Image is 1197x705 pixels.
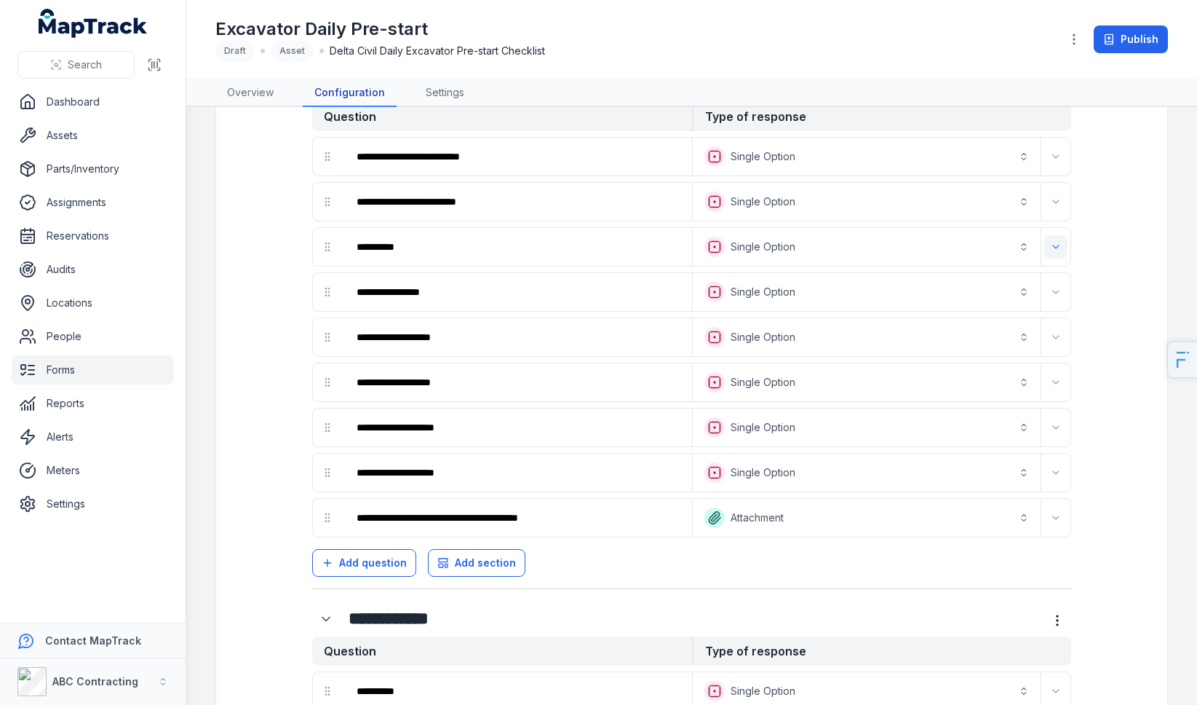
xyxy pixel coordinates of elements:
svg: drag [322,151,333,162]
svg: drag [322,331,333,343]
button: Single Option [696,366,1038,398]
button: Expand [1044,190,1067,213]
button: Expand [1044,235,1067,259]
div: :r2i:-form-item-label [345,276,689,308]
svg: drag [322,196,333,208]
div: drag [313,323,342,352]
div: drag [313,458,342,487]
button: more-detail [1043,607,1071,634]
button: Expand [1044,145,1067,168]
span: Delta Civil Daily Excavator Pre-start Checklist [330,44,545,58]
strong: Contact MapTrack [45,634,141,647]
button: Single Option [696,231,1038,263]
a: Alerts [12,422,174,452]
button: Single Option [696,186,1038,218]
strong: Type of response [692,102,1072,131]
h1: Excavator Daily Pre-start [215,17,545,41]
button: Expand [1044,326,1067,349]
a: Assignments [12,188,174,217]
div: :r3a:-form-item-label [345,457,689,489]
svg: drag [322,377,333,388]
div: drag [313,413,342,442]
button: Add question [312,549,416,577]
div: :r26:-form-item-label [345,186,689,218]
button: Single Option [696,321,1038,353]
a: Reports [12,389,174,418]
strong: ABC Contracting [52,675,138,688]
div: drag [313,142,342,171]
div: :r2o:-form-item-label [345,321,689,353]
div: drag [313,368,342,397]
div: :r2u:-form-item-label [345,366,689,398]
a: Overview [215,79,285,107]
button: Publish [1094,25,1168,53]
span: Search [68,58,102,72]
svg: drag [322,467,333,478]
div: :r34:-form-item-label [345,411,689,444]
a: Dashboard [12,87,174,117]
button: Expand [1044,680,1067,703]
button: Search [17,51,135,79]
strong: Type of response [692,637,1072,666]
div: :r3m:-form-item-label [312,605,343,633]
a: Parts/Inventory [12,154,174,184]
button: Expand [312,605,340,633]
strong: Question [312,102,692,131]
div: Asset [271,41,314,61]
button: Expand [1044,461,1067,484]
svg: drag [322,512,333,524]
button: Single Option [696,457,1038,489]
button: Attachment [696,502,1038,534]
div: drag [313,503,342,532]
div: :r20:-form-item-label [345,141,689,173]
svg: drag [322,685,333,697]
button: Expand [1044,371,1067,394]
button: Expand [1044,416,1067,439]
a: People [12,322,174,351]
a: Forms [12,355,174,385]
a: Settings [414,79,476,107]
a: Settings [12,489,174,519]
a: MapTrack [39,9,148,38]
button: Expand [1044,506,1067,529]
div: drag [313,277,342,307]
button: Add section [428,549,525,577]
a: Reservations [12,221,174,251]
span: Add question [339,556,407,570]
svg: drag [322,422,333,433]
a: Meters [12,456,174,485]
a: Locations [12,288,174,318]
button: Single Option [696,411,1038,444]
div: :r3g:-form-item-label [345,502,689,534]
span: Add section [455,556,516,570]
svg: drag [322,286,333,298]
button: Expand [1044,280,1067,304]
button: Single Option [696,276,1038,308]
div: drag [313,232,342,261]
div: :r2c:-form-item-label [345,231,689,263]
a: Audits [12,255,174,284]
a: Configuration [303,79,397,107]
div: Draft [215,41,255,61]
a: Assets [12,121,174,150]
svg: drag [322,241,333,253]
strong: Question [312,637,692,666]
button: Single Option [696,141,1038,173]
div: drag [313,187,342,216]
